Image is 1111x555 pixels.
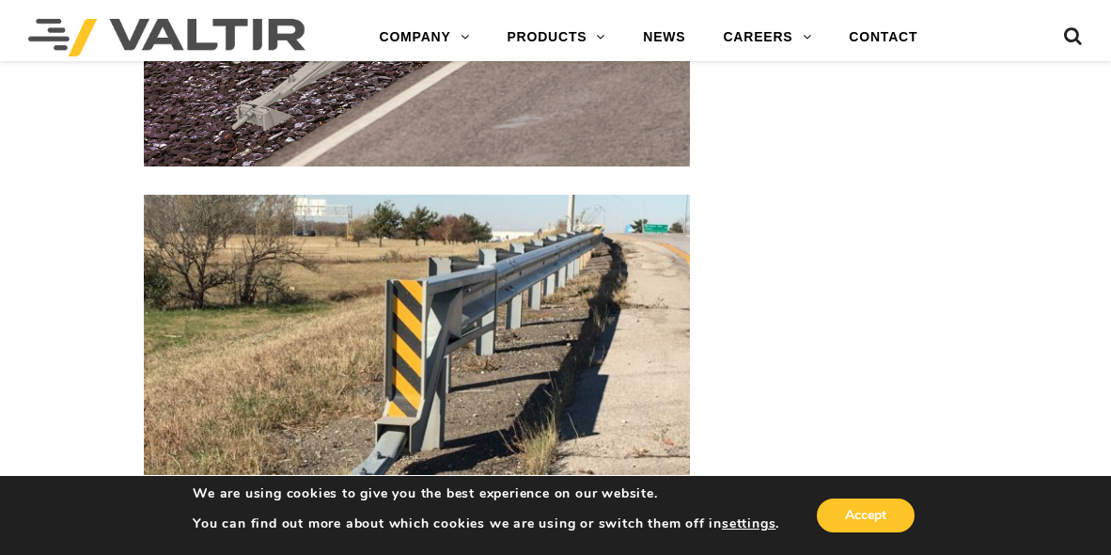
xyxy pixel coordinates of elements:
[704,19,830,56] a: CAREERS
[488,19,624,56] a: PRODUCTS
[624,19,704,56] a: NEWS
[361,19,489,56] a: COMPANY
[830,19,936,56] a: CONTACT
[817,499,915,532] button: Accept
[193,485,779,502] p: We are using cookies to give you the best experience on our website.
[28,19,305,56] img: Valtir
[722,515,775,532] button: settings
[193,515,779,532] p: You can find out more about which cookies we are using or switch them off in .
